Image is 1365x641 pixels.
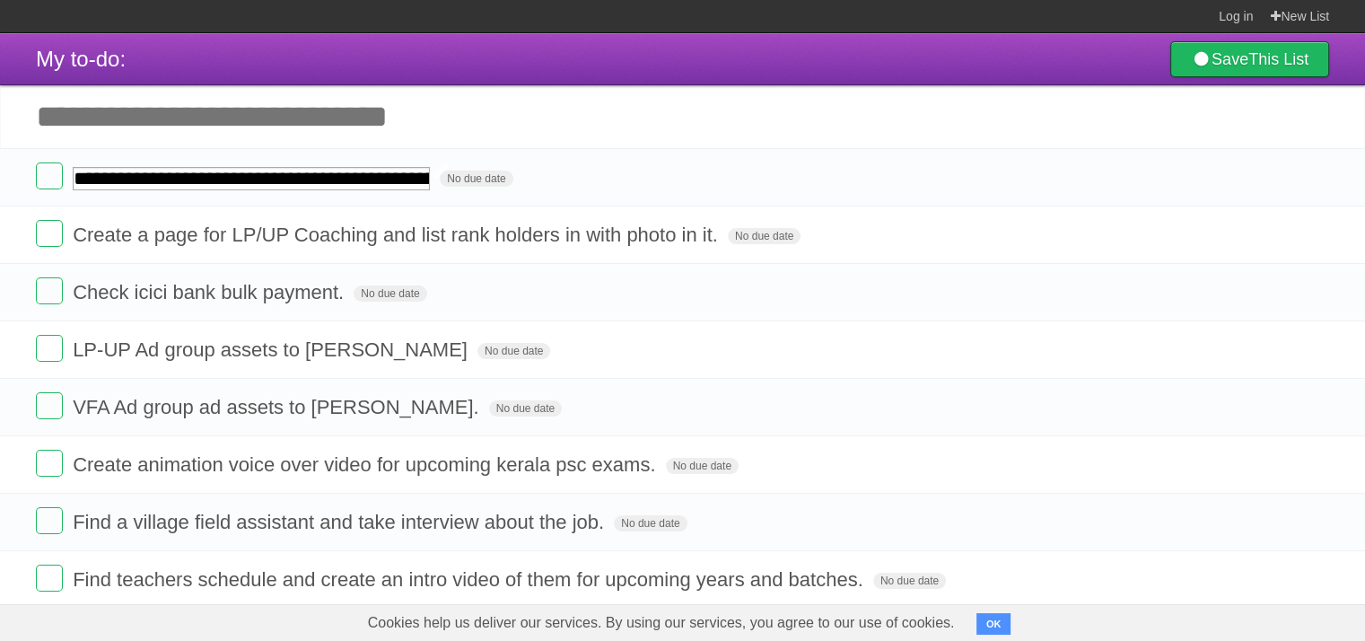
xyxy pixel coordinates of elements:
[477,343,550,359] span: No due date
[73,281,348,303] span: Check icici bank bulk payment.
[873,573,946,589] span: No due date
[36,565,63,592] label: Done
[1170,41,1329,77] a: SaveThis List
[976,613,1011,635] button: OK
[73,338,472,361] span: LP-UP Ad group assets to [PERSON_NAME]
[36,162,63,189] label: Done
[73,396,483,418] span: VFA Ad group ad assets to [PERSON_NAME].
[614,515,687,531] span: No due date
[36,277,63,304] label: Done
[350,605,973,641] span: Cookies help us deliver our services. By using our services, you agree to our use of cookies.
[36,220,63,247] label: Done
[354,285,426,302] span: No due date
[36,392,63,419] label: Done
[1248,50,1308,68] b: This List
[36,335,63,362] label: Done
[73,453,660,476] span: Create animation voice over video for upcoming kerala psc exams.
[73,511,608,533] span: Find a village field assistant and take interview about the job.
[440,171,512,187] span: No due date
[728,228,801,244] span: No due date
[489,400,562,417] span: No due date
[666,458,739,474] span: No due date
[36,47,126,71] span: My to-do:
[36,507,63,534] label: Done
[73,224,722,246] span: Create a page for LP/UP Coaching and list rank holders in with photo in it.
[73,568,868,591] span: Find teachers schedule and create an intro video of them for upcoming years and batches.
[36,450,63,477] label: Done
